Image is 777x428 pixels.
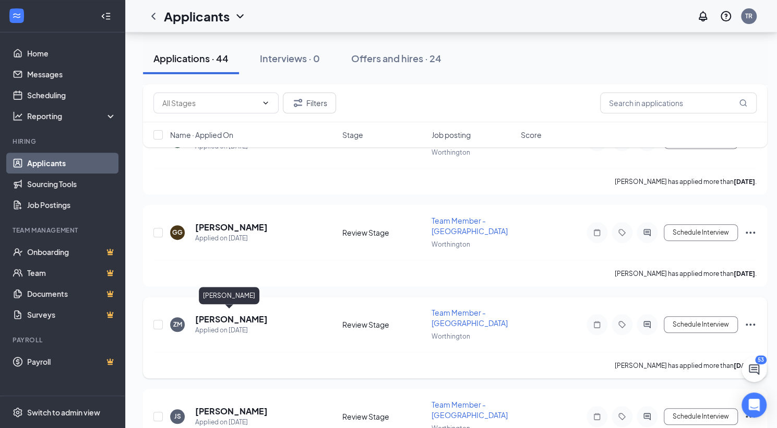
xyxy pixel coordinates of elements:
[27,407,100,418] div: Switch to admin view
[641,320,653,329] svg: ActiveChat
[170,130,233,140] span: Name · Applied On
[27,351,116,372] a: PayrollCrown
[195,417,268,427] div: Applied on [DATE]
[173,320,182,329] div: ZM
[27,194,116,215] a: Job Postings
[616,228,628,237] svg: Tag
[260,52,320,65] div: Interviews · 0
[195,325,268,336] div: Applied on [DATE]
[351,52,441,65] div: Offers and hires · 24
[591,412,603,421] svg: Note
[174,412,181,421] div: JS
[739,99,747,107] svg: MagnifyingGlass
[13,407,23,418] svg: Settings
[195,406,268,417] h5: [PERSON_NAME]
[591,320,603,329] svg: Note
[261,99,270,107] svg: ChevronDown
[615,361,757,370] p: [PERSON_NAME] has applied more than .
[744,318,757,331] svg: Ellipses
[172,228,183,237] div: GG
[27,262,116,283] a: TeamCrown
[616,412,628,421] svg: Tag
[147,10,160,22] svg: ChevronLeft
[27,85,116,106] a: Scheduling
[734,270,755,277] b: [DATE]
[195,314,268,325] h5: [PERSON_NAME]
[27,304,116,325] a: SurveysCrown
[342,319,425,330] div: Review Stage
[600,92,757,113] input: Search in applications
[13,111,23,121] svg: Analysis
[283,92,336,113] button: Filter Filters
[342,227,425,238] div: Review Stage
[641,228,653,237] svg: ActiveChat
[664,316,738,333] button: Schedule Interview
[27,241,116,262] a: OnboardingCrown
[342,130,363,140] span: Stage
[742,392,767,418] div: Open Intercom Messenger
[734,178,755,186] b: [DATE]
[521,130,542,140] span: Score
[164,7,230,25] h1: Applicants
[641,412,653,421] svg: ActiveChat
[664,408,738,425] button: Schedule Interview
[199,287,259,304] div: [PERSON_NAME]
[615,269,757,278] p: [PERSON_NAME] has applied more than .
[27,173,116,194] a: Sourcing Tools
[432,400,508,420] span: Team Member - [GEOGRAPHIC_DATA]
[153,52,229,65] div: Applications · 44
[27,64,116,85] a: Messages
[27,283,116,304] a: DocumentsCrown
[27,111,117,121] div: Reporting
[742,357,767,382] button: ChatActive
[27,43,116,64] a: Home
[432,130,471,140] span: Job posting
[234,10,246,22] svg: ChevronDown
[755,355,767,364] div: 53
[432,240,470,248] span: Worthington
[13,336,114,344] div: Payroll
[720,10,732,22] svg: QuestionInfo
[734,362,755,369] b: [DATE]
[616,320,628,329] svg: Tag
[342,411,425,422] div: Review Stage
[615,177,757,186] p: [PERSON_NAME] has applied more than .
[195,233,268,244] div: Applied on [DATE]
[697,10,709,22] svg: Notifications
[162,97,257,109] input: All Stages
[13,137,114,146] div: Hiring
[745,11,752,20] div: TR
[432,216,508,236] span: Team Member - [GEOGRAPHIC_DATA]
[664,224,738,241] button: Schedule Interview
[748,363,760,376] svg: ChatActive
[13,226,114,235] div: Team Management
[591,228,603,237] svg: Note
[195,222,268,233] h5: [PERSON_NAME]
[432,308,508,328] span: Team Member - [GEOGRAPHIC_DATA]
[27,153,116,173] a: Applicants
[432,332,470,340] span: Worthington
[11,10,22,21] svg: WorkstreamLogo
[292,97,304,109] svg: Filter
[101,11,111,21] svg: Collapse
[744,226,757,239] svg: Ellipses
